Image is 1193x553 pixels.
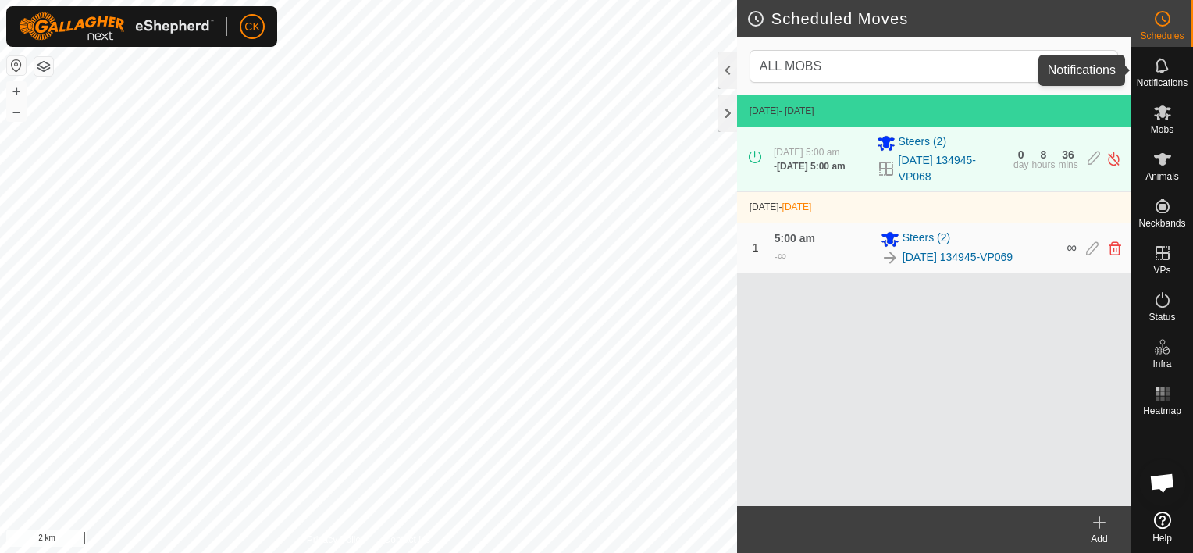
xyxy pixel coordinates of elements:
span: [DATE] 5:00 am [774,147,839,158]
a: Privacy Policy [307,533,365,547]
span: - [DATE] [779,105,814,116]
h2: Scheduled Moves [746,9,1131,28]
span: Notifications [1137,78,1188,87]
span: ∞ [1067,240,1077,255]
span: ∞ [778,249,786,262]
span: ALL MOBS [753,51,1083,82]
div: day [1013,160,1028,169]
div: - [775,247,786,266]
a: [DATE] 134945-VP068 [899,152,1004,185]
span: Neckbands [1138,219,1185,228]
img: Gallagher Logo [19,12,214,41]
button: Map Layers [34,57,53,76]
button: Reset Map [7,56,26,75]
span: Mobs [1151,125,1173,134]
div: Open chat [1139,459,1186,506]
span: [DATE] [750,105,779,116]
span: 1 [753,241,759,254]
div: dropdown trigger [1083,51,1114,82]
span: Infra [1152,359,1171,369]
span: - [779,202,812,212]
span: Steers (2) [903,230,950,248]
div: 36 [1062,149,1074,160]
span: Heatmap [1143,406,1181,416]
span: [DATE] 5:00 am [777,161,846,172]
span: Schedules [1140,31,1184,41]
button: + [7,82,26,101]
div: Add [1068,532,1131,546]
a: [DATE] 134945-VP069 [903,249,1013,266]
div: 0 [1018,149,1024,160]
a: Help [1131,505,1193,549]
button: – [7,102,26,121]
span: ALL MOBS [760,59,821,73]
span: CK [244,19,259,35]
span: VPs [1153,266,1170,275]
img: To [881,248,899,267]
span: [DATE] [782,202,812,212]
div: - [774,159,846,173]
span: Animals [1145,172,1179,181]
span: Status [1148,312,1175,322]
a: Contact Us [384,533,430,547]
div: hours [1031,160,1055,169]
span: Help [1152,533,1172,543]
div: mins [1058,160,1077,169]
img: Turn off schedule move [1106,151,1121,167]
span: 5:00 am [775,232,815,244]
div: 8 [1041,149,1047,160]
span: [DATE] [750,202,779,212]
span: Steers (2) [899,134,946,152]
